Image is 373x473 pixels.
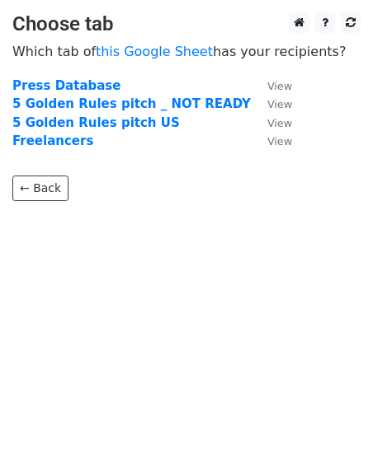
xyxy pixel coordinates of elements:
[12,133,93,148] a: Freelancers
[267,80,292,92] small: View
[267,117,292,129] small: View
[267,135,292,148] small: View
[12,96,251,111] a: 5 Golden Rules pitch _ NOT READY
[12,115,180,130] a: 5 Golden Rules pitch US
[12,43,361,60] p: Which tab of has your recipients?
[12,176,68,201] a: ← Back
[251,133,292,148] a: View
[12,78,120,93] a: Press Database
[267,98,292,110] small: View
[96,44,213,59] a: this Google Sheet
[251,78,292,93] a: View
[251,96,292,111] a: View
[12,12,361,36] h3: Choose tab
[251,115,292,130] a: View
